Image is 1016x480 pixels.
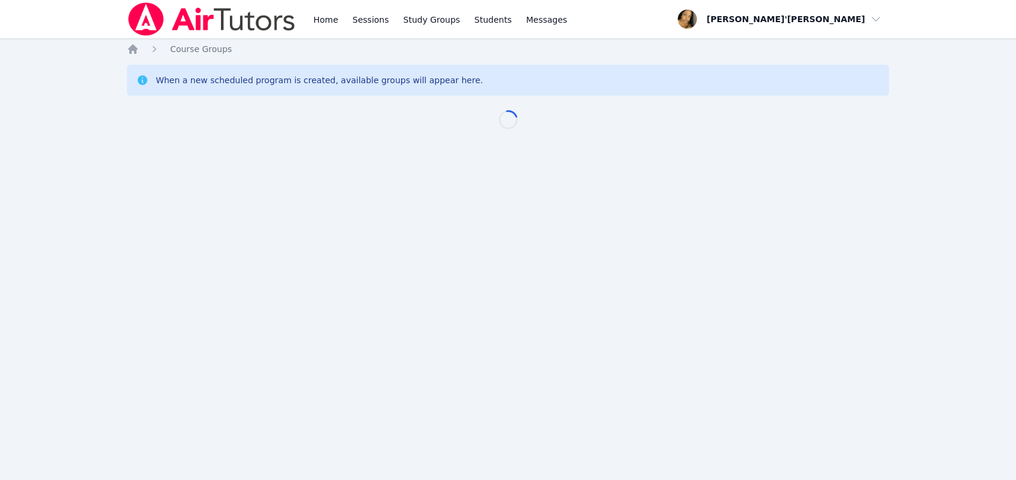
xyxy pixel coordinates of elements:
[170,43,232,55] a: Course Groups
[170,44,232,54] span: Course Groups
[156,74,483,86] div: When a new scheduled program is created, available groups will appear here.
[127,2,296,36] img: Air Tutors
[127,43,889,55] nav: Breadcrumb
[526,14,568,26] span: Messages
